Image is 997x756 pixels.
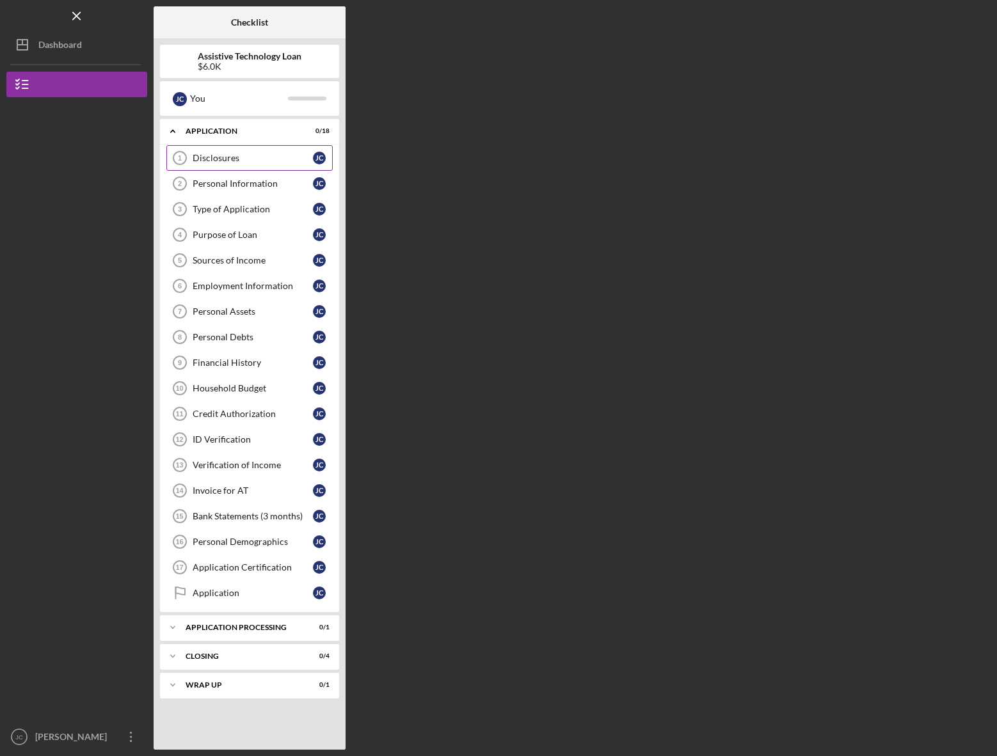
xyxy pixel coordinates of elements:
[178,359,182,366] tspan: 9
[313,484,326,497] div: J C
[193,178,313,189] div: Personal Information
[175,410,183,418] tspan: 11
[6,724,147,750] button: JC[PERSON_NAME]
[178,256,182,264] tspan: 5
[313,561,326,574] div: J C
[186,652,298,660] div: Closing
[178,282,182,290] tspan: 6
[313,331,326,343] div: J C
[166,350,333,375] a: 9Financial HistoryJC
[193,255,313,265] div: Sources of Income
[166,196,333,222] a: 3Type of ApplicationJC
[175,436,183,443] tspan: 12
[193,409,313,419] div: Credit Authorization
[193,306,313,317] div: Personal Assets
[32,724,115,753] div: [PERSON_NAME]
[166,478,333,503] a: 14Invoice for ATJC
[166,324,333,350] a: 8Personal DebtsJC
[166,222,333,248] a: 4Purpose of LoanJC
[166,273,333,299] a: 6Employment InformationJC
[231,17,268,28] b: Checklist
[15,734,23,741] text: JC
[193,230,313,240] div: Purpose of Loan
[178,180,182,187] tspan: 2
[193,588,313,598] div: Application
[166,171,333,196] a: 2Personal InformationJC
[313,510,326,523] div: J C
[166,375,333,401] a: 10Household BudgetJC
[313,535,326,548] div: J C
[313,254,326,267] div: J C
[307,127,330,135] div: 0 / 18
[307,624,330,631] div: 0 / 1
[193,383,313,393] div: Household Budget
[313,152,326,164] div: J C
[193,153,313,163] div: Disclosures
[193,332,313,342] div: Personal Debts
[313,356,326,369] div: J C
[175,512,183,520] tspan: 15
[166,503,333,529] a: 15Bank Statements (3 months)JC
[175,487,184,494] tspan: 14
[307,681,330,689] div: 0 / 1
[313,280,326,292] div: J C
[178,205,182,213] tspan: 3
[166,145,333,171] a: 1DisclosuresJC
[193,485,313,496] div: Invoice for AT
[178,154,182,162] tspan: 1
[6,32,147,58] button: Dashboard
[193,281,313,291] div: Employment Information
[173,92,187,106] div: J C
[313,228,326,241] div: J C
[186,681,298,689] div: Wrap up
[313,433,326,446] div: J C
[38,32,82,61] div: Dashboard
[313,407,326,420] div: J C
[313,177,326,190] div: J C
[166,248,333,273] a: 5Sources of IncomeJC
[166,299,333,324] a: 7Personal AssetsJC
[166,452,333,478] a: 13Verification of IncomeJC
[178,333,182,341] tspan: 8
[166,580,333,606] a: ApplicationJC
[313,305,326,318] div: J C
[166,529,333,555] a: 16Personal DemographicsJC
[198,61,301,72] div: $6.0K
[175,538,183,546] tspan: 16
[193,358,313,368] div: Financial History
[193,460,313,470] div: Verification of Income
[175,461,183,469] tspan: 13
[193,562,313,572] div: Application Certification
[313,587,326,599] div: J C
[193,204,313,214] div: Type of Application
[313,382,326,395] div: J C
[186,127,298,135] div: Application
[166,427,333,452] a: 12ID VerificationJC
[175,384,183,392] tspan: 10
[178,231,182,239] tspan: 4
[193,511,313,521] div: Bank Statements (3 months)
[313,459,326,471] div: J C
[307,652,330,660] div: 0 / 4
[186,624,298,631] div: Application Processing
[198,51,301,61] b: Assistive Technology Loan
[166,401,333,427] a: 11Credit AuthorizationJC
[190,88,288,109] div: You
[193,434,313,445] div: ID Verification
[166,555,333,580] a: 17Application CertificationJC
[178,308,182,315] tspan: 7
[193,537,313,547] div: Personal Demographics
[313,203,326,216] div: J C
[175,563,183,571] tspan: 17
